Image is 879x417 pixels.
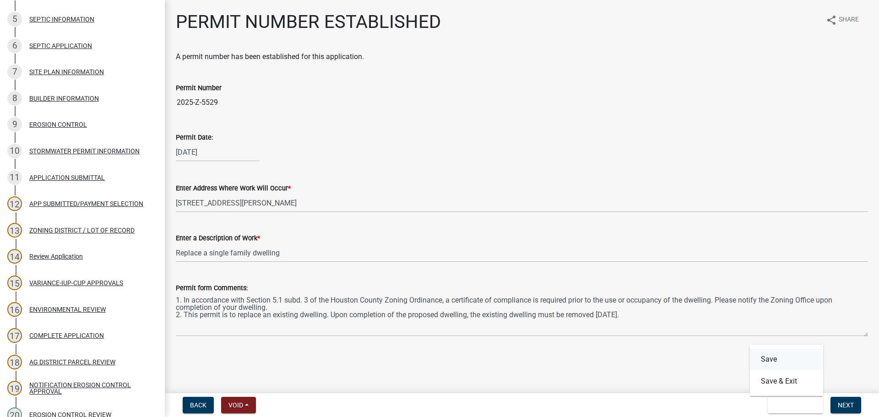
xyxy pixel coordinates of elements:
div: 6 [7,38,22,53]
label: Enter Address Where Work Will Occur [176,185,291,192]
div: 13 [7,223,22,238]
div: 5 [7,12,22,27]
div: 11 [7,170,22,185]
div: 18 [7,355,22,369]
div: 10 [7,144,22,158]
div: NOTIFICATION EROSION CONTROL APPROVAL [29,382,150,395]
div: 9 [7,117,22,132]
span: Void [228,401,243,409]
div: SEPTIC APPLICATION [29,43,92,49]
button: shareShare [819,11,866,29]
button: Back [183,397,214,413]
div: 17 [7,328,22,343]
div: BUILDER INFORMATION [29,95,99,102]
button: Save [750,348,823,370]
label: Permit form Comments: [176,285,248,292]
div: 7 [7,65,22,79]
div: Review Application [29,253,83,260]
span: Save & Exit [775,401,810,409]
div: STORMWATER PERMIT INFORMATION [29,148,140,154]
div: SEPTIC INFORMATION [29,16,94,22]
div: 19 [7,381,22,395]
button: Save & Exit [768,397,823,413]
span: Share [839,15,859,26]
span: Next [838,401,854,409]
div: APPLICATION SUBMITTAL [29,174,105,181]
div: AG DISTRICT PARCEL REVIEW [29,359,115,365]
div: SITE PLAN INFORMATION [29,69,104,75]
span: Back [190,401,206,409]
div: EROSION CONTROL [29,121,87,128]
button: Save & Exit [750,370,823,392]
div: ENVIRONMENTAL REVIEW [29,306,106,313]
div: A permit number has been established for this application. [176,51,868,62]
label: Permit Date: [176,135,213,141]
label: Enter a Description of Work [176,235,260,242]
div: 12 [7,196,22,211]
div: COMPLETE APPLICATION [29,332,104,339]
div: 15 [7,276,22,290]
label: Permit Number [176,85,222,92]
div: APP SUBMITTED/PAYMENT SELECTION [29,200,143,207]
div: Save & Exit [750,345,823,396]
h1: PERMIT NUMBER ESTABLISHED [176,11,441,33]
div: ZONING DISTRICT / LOT OF RECORD [29,227,135,233]
div: 8 [7,91,22,106]
div: VARIANCE-IUP-CUP APPROVALS [29,280,123,286]
i: share [826,15,837,26]
div: 16 [7,302,22,317]
div: 14 [7,249,22,264]
button: Next [830,397,861,413]
button: Void [221,397,256,413]
input: mm/dd/yyyy [176,143,260,162]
